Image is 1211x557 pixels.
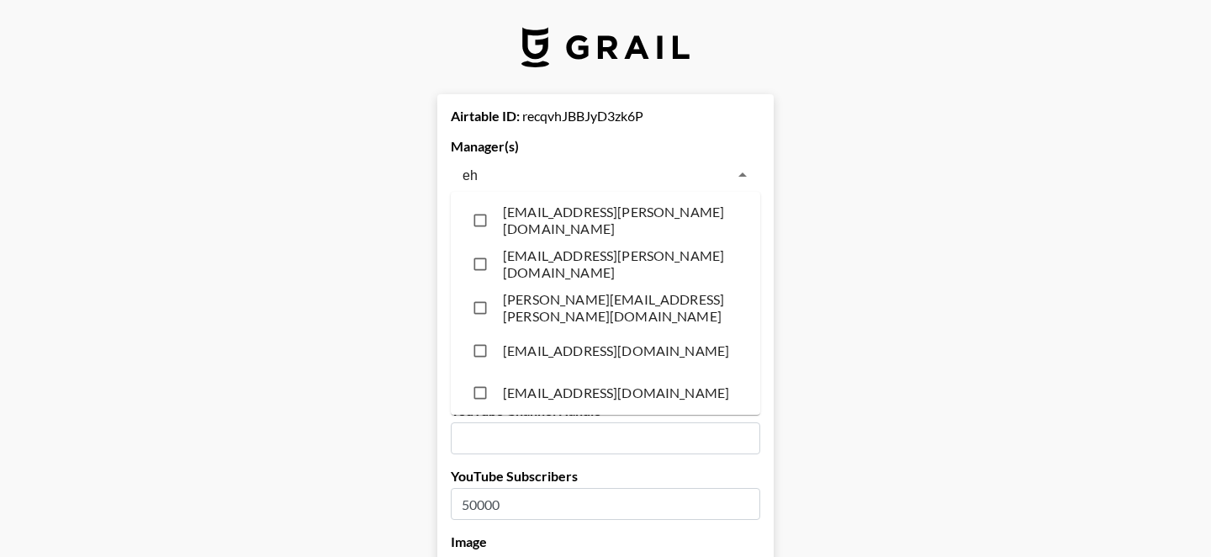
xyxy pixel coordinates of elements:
strong: Airtable ID: [451,108,520,124]
div: recqvhJBBJyD3zk6P [451,108,760,125]
li: [EMAIL_ADDRESS][PERSON_NAME][DOMAIN_NAME] [451,242,760,286]
li: [EMAIL_ADDRESS][PERSON_NAME][DOMAIN_NAME] [451,199,760,242]
label: Manager(s) [451,138,760,155]
li: [EMAIL_ADDRESS][DOMAIN_NAME] [451,372,760,414]
li: [EMAIL_ADDRESS][DOMAIN_NAME] [451,330,760,372]
img: Grail Talent Logo [521,27,690,67]
button: Close [731,163,754,187]
label: YouTube Subscribers [451,468,760,485]
li: [PERSON_NAME][EMAIL_ADDRESS][PERSON_NAME][DOMAIN_NAME] [451,286,760,330]
label: Image [451,533,760,550]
